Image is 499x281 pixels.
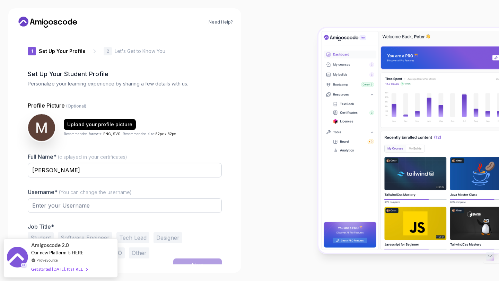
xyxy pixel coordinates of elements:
p: Job Title* [28,223,222,230]
input: Enter your Username [28,198,222,213]
span: PNG, SVG [103,132,121,136]
button: Upload your profile picture [64,119,136,130]
img: user profile image [28,114,55,141]
p: Recommended formats: . Recommended size: . [64,131,177,136]
p: 2 [107,49,109,53]
h2: Set Up Your Student Profile [28,69,222,79]
label: Username* [28,189,132,196]
p: Let's Get to Know You [115,48,165,55]
span: Our new Platform is HERE [31,250,84,255]
div: Upload your profile picture [67,121,132,128]
input: Enter your Full Name [28,163,222,178]
button: Designer [154,232,182,243]
button: Student [28,232,54,243]
p: Set Up Your Profile [39,48,86,55]
a: ProveSource [36,257,58,263]
p: 1 [31,49,33,53]
div: Get started [DATE]. It's FREE [31,265,87,273]
img: provesource social proof notification image [7,247,28,269]
p: Profile Picture [28,101,222,110]
span: Amigoscode 2.0 [31,241,69,249]
a: Need Help? [209,19,233,25]
span: 82px x 82px [155,132,176,136]
button: Software Engineer [58,232,112,243]
img: Amigoscode Dashboard [318,28,499,253]
a: Home link [17,17,79,28]
div: Next [192,262,203,269]
p: Personalize your learning experience by sharing a few details with us. [28,80,222,87]
button: Other [129,247,149,259]
span: (displayed in your certificates) [58,154,127,160]
span: (Optional) [66,103,86,109]
button: Next [173,259,222,272]
label: Full Name* [28,153,127,160]
button: Tech Lead [116,232,149,243]
span: (You can change the username) [59,189,132,195]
